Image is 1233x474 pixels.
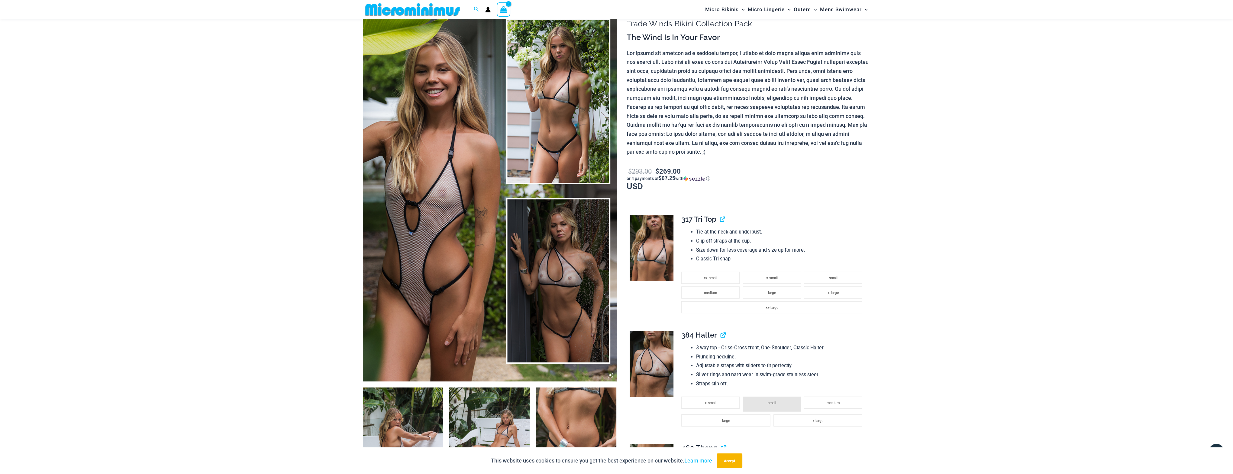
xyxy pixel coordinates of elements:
bdi: 293.00 [628,167,652,175]
button: Accept [717,453,742,468]
span: 469 Thong [681,443,718,452]
li: small [743,397,801,412]
li: Silver rings and hard wear in swim-grade stainless steel. [696,370,865,379]
li: Straps clip off. [696,379,865,388]
span: xx-large [766,306,778,310]
li: Adjustable straps with sliders to fit perfectly. [696,361,865,370]
img: Collection Pack (1) [363,0,617,381]
span: $67.25 [659,175,675,181]
li: Tie at the neck and underbust. [696,227,865,237]
a: Mens SwimwearMenu ToggleMenu Toggle [818,2,869,17]
li: large [743,286,801,299]
span: Micro Lingerie [748,2,785,17]
img: Trade Winds Ivory/Ink 384 Top [630,331,673,397]
li: xx-large [681,301,862,313]
nav: Site Navigation [703,1,870,18]
span: 384 Halter [681,331,717,339]
span: Menu Toggle [811,2,817,17]
a: Learn more [684,457,712,464]
li: x-large [773,414,862,427]
p: Lor ipsumd sit ametcon ad e seddoeiu tempor, i utlabo et dolo magna aliqua enim adminimv quis nos... [627,49,870,156]
span: $ [655,167,659,175]
span: Menu Toggle [862,2,868,17]
li: medium [804,397,862,409]
a: Micro BikinisMenu ToggleMenu Toggle [704,2,746,17]
a: Search icon link [474,6,479,13]
bdi: 269.00 [655,167,681,175]
div: or 4 payments of$67.25withSezzle Click to learn more about Sezzle [627,175,870,181]
li: xx-small [681,272,740,284]
li: large [681,414,770,427]
span: xx-small [704,276,717,280]
span: x-small [766,276,778,280]
span: x-large [828,291,839,295]
a: View Shopping Cart, empty [497,2,511,16]
span: x-small [705,401,716,405]
span: 317 Tri Top [681,215,716,224]
h1: Trade Winds Bikini Collection Pack [627,19,870,28]
a: OutersMenu ToggleMenu Toggle [792,2,818,17]
span: small [768,401,776,405]
span: Outers [794,2,811,17]
span: small [829,276,838,280]
li: medium [681,286,740,299]
a: Micro LingerieMenu ToggleMenu Toggle [746,2,792,17]
li: 3 way top - Criss-Cross front, One-Shoulder, Classic Halter. [696,343,865,352]
li: Classic Tri shap [696,254,865,263]
li: x-small [681,397,740,409]
li: Size down for less coverage and size up for more. [696,246,865,255]
li: x-small [743,272,801,284]
span: medium [827,401,840,405]
img: Trade Winds Ivory/Ink 317 Top [630,215,673,281]
li: small [804,272,862,284]
li: x-large [804,286,862,299]
span: $ [628,167,632,175]
span: Menu Toggle [785,2,791,17]
h3: The Wind Is In Your Favor [627,32,870,43]
img: Sezzle [683,176,705,181]
img: MM SHOP LOGO FLAT [363,3,462,16]
li: Clip off straps at the cup. [696,237,865,246]
span: Micro Bikinis [705,2,739,17]
span: large [722,419,730,423]
span: Menu Toggle [739,2,745,17]
span: large [768,291,776,295]
div: or 4 payments of with [627,175,870,181]
p: This website uses cookies to ensure you get the best experience on our website. [491,456,712,465]
span: x-large [812,419,823,423]
li: Plunging neckline. [696,352,865,361]
span: medium [704,291,717,295]
a: Account icon link [485,7,491,12]
p: USD [627,166,870,191]
span: Mens Swimwear [820,2,862,17]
